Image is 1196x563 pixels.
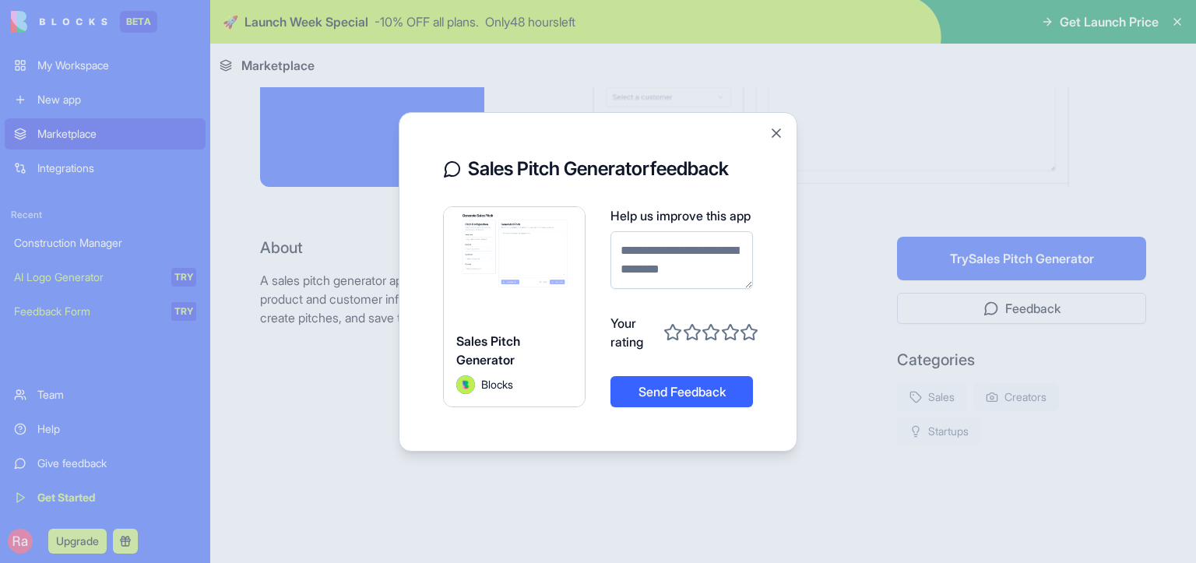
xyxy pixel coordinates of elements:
[443,206,586,407] a: Sales Pitch GeneratorAvatarBlocks
[610,376,753,407] button: Send Feedback
[610,314,657,351] span: Your rating
[456,333,520,368] span: Sales Pitch Generator
[481,376,513,392] span: Blocks
[456,375,475,394] img: Avatar
[610,206,753,225] span: Help us improve this app
[443,157,753,181] h3: Sales Pitch Generator feedback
